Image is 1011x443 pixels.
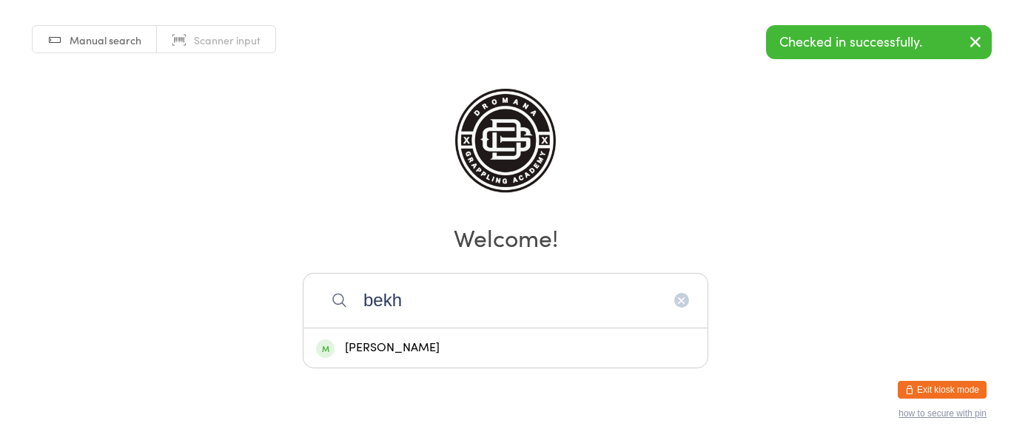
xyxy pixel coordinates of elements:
[766,25,992,59] div: Checked in successfully.
[316,338,695,358] div: [PERSON_NAME]
[455,89,557,200] img: Dromana Grappling Academy
[898,381,987,399] button: Exit kiosk mode
[15,220,996,254] h2: Welcome!
[70,33,141,47] span: Manual search
[899,408,987,419] button: how to secure with pin
[303,273,708,328] input: Search
[194,33,261,47] span: Scanner input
